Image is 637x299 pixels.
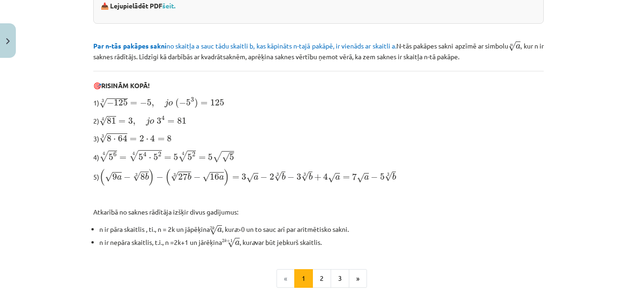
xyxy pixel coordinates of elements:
span: 4 [323,173,328,180]
span: ) [149,169,154,186]
span: √ [328,173,335,183]
i: a [252,238,255,246]
span: 7 [352,173,357,180]
span: b [392,173,396,180]
span: = [232,176,239,180]
button: 2 [312,269,331,288]
span: 3 [128,118,133,124]
span: a [335,175,340,180]
span: = [167,120,174,124]
span: ⋅ [149,157,151,160]
span: 81 [177,118,187,124]
span: √ [274,172,282,181]
p: 2) [93,114,544,126]
span: = [158,138,165,141]
span: a [235,241,240,245]
span: − [140,100,147,106]
span: √ [385,172,392,181]
span: 5 [186,99,191,106]
span: = [201,102,208,105]
span: − [260,174,267,181]
span: + [227,239,230,243]
p: Atkarībā no saknes rādītāja izšķir divus gadījumus: [93,207,544,217]
span: 2 [222,239,224,242]
span: j [146,117,150,125]
li: n ir pāra skaitlis , ti., n = 2k un jāpēķina , kur >0 un to sauc arī par aritmētisko sakni. [99,223,544,235]
span: 5 [380,174,385,180]
span: 2 [270,174,274,180]
span: √ [301,172,309,181]
i: a [234,225,237,233]
p: N-tās pakāpes sakni apzīmē ar simbolu , kur n ir saknes rādītājs. Līdzīgi kā darbībās ar kvadrāts... [93,39,544,62]
span: √ [213,151,222,162]
span: − [156,174,163,181]
span: − [287,174,294,181]
span: o [150,119,154,124]
span: 5 [208,154,213,160]
span: 5 [153,154,158,160]
span: 3 [297,174,301,180]
span: 8 [167,135,172,142]
span: 3 [157,118,161,124]
span: 9 [112,174,117,180]
span: 27 [178,173,187,180]
span: b [282,173,285,180]
span: 4 [143,152,146,157]
span: 8 [140,174,145,180]
span: √ [246,173,254,183]
img: icon-close-lesson-0947bae3869378f0d4975bcd49f059093ad1ed9edebbc8119c70593378902aed.svg [6,38,10,44]
p: 4) [93,149,544,163]
span: 3 [242,174,246,180]
span: 5 [229,154,234,160]
span: 81 [107,118,116,124]
span: ⋅ [146,139,148,141]
span: 5 [109,154,113,160]
button: 1 [294,269,313,288]
span: √ [129,150,138,161]
span: 5 [138,154,143,160]
span: 16 [210,174,219,180]
span: √ [210,225,217,235]
span: , [152,103,154,107]
span: √ [99,133,107,143]
nav: Page navigation example [93,269,544,288]
span: 4 [161,116,165,121]
span: = [118,120,125,124]
span: b [145,173,149,180]
p: 🎯 [93,81,544,90]
span: ( [99,169,105,186]
span: 5 [173,154,178,160]
span: = [119,156,126,160]
span: , [133,121,135,125]
strong: 📥 Lejupielādēt PDF [101,1,177,10]
span: √ [228,238,235,248]
span: 64 [118,135,127,142]
span: b [187,173,191,180]
button: 3 [331,269,349,288]
span: a [254,175,258,180]
span: = [130,138,137,141]
button: » [349,269,367,288]
span: a [364,175,369,180]
span: k [224,239,227,243]
b: RISINĀM KOPĀ! [101,81,150,90]
span: √ [133,172,140,181]
p: 5) [93,168,544,186]
span: a [219,175,224,180]
span: − [194,174,201,181]
span: √ [222,153,229,162]
span: 8 [107,135,111,142]
span: √ [357,173,364,183]
a: šeit. [162,1,175,10]
span: √ [508,42,516,51]
span: 4 [150,135,155,142]
span: √ [178,151,187,162]
span: √ [202,172,210,182]
span: + [314,174,321,181]
span: j [165,99,168,107]
span: b [309,173,312,180]
span: 2 [139,135,144,142]
span: = [343,176,350,180]
span: 5 [147,99,152,106]
span: = [130,102,137,105]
